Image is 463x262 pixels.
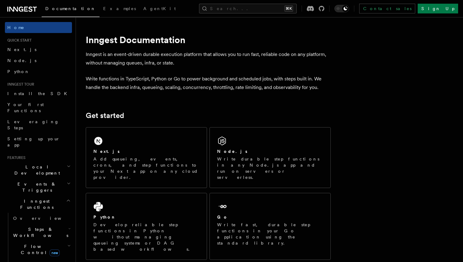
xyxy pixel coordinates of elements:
span: Inngest Functions [5,198,66,210]
span: Local Development [5,164,67,176]
a: Overview [11,213,72,224]
span: Leveraging Steps [7,119,59,130]
span: Features [5,155,25,160]
span: Documentation [45,6,96,11]
a: Documentation [42,2,100,17]
kbd: ⌘K [284,6,293,12]
a: Node.jsWrite durable step functions in any Node.js app and run on servers or serverless. [209,127,331,188]
a: Your first Functions [5,99,72,116]
span: Steps & Workflows [11,226,68,238]
span: new [50,249,60,256]
span: Python [7,69,30,74]
button: Local Development [5,161,72,179]
span: AgentKit [143,6,176,11]
span: Overview [13,216,76,221]
h2: Node.js [217,148,247,154]
span: Your first Functions [7,102,44,113]
span: Setting up your app [7,136,60,147]
h2: Python [93,214,116,220]
span: Flow Control [11,243,67,256]
p: Write fast, durable step functions in your Go application using the standard library. [217,222,323,246]
button: Flow Controlnew [11,241,72,258]
h2: Go [217,214,228,220]
a: Next.jsAdd queueing, events, crons, and step functions to your Next app on any cloud provider. [86,127,207,188]
span: Node.js [7,58,36,63]
a: Sign Up [418,4,458,13]
a: Get started [86,111,124,120]
a: Install the SDK [5,88,72,99]
p: Write durable step functions in any Node.js app and run on servers or serverless. [217,156,323,180]
a: Home [5,22,72,33]
button: Steps & Workflows [11,224,72,241]
p: Write functions in TypeScript, Python or Go to power background and scheduled jobs, with steps bu... [86,75,331,92]
p: Add queueing, events, crons, and step functions to your Next app on any cloud provider. [93,156,199,180]
a: AgentKit [140,2,179,17]
span: Inngest tour [5,82,34,87]
button: Events & Triggers [5,179,72,196]
span: Examples [103,6,136,11]
p: Inngest is an event-driven durable execution platform that allows you to run fast, reliable code ... [86,50,331,67]
a: Contact sales [359,4,415,13]
span: Home [7,24,24,31]
h1: Inngest Documentation [86,34,331,45]
button: Inngest Functions [5,196,72,213]
p: Develop reliable step functions in Python without managing queueing systems or DAG based workflows. [93,222,199,252]
span: Events & Triggers [5,181,67,193]
a: Examples [100,2,140,17]
a: Python [5,66,72,77]
span: Next.js [7,47,36,52]
a: GoWrite fast, durable step functions in your Go application using the standard library. [209,193,331,260]
a: Leveraging Steps [5,116,72,133]
a: Node.js [5,55,72,66]
button: Search...⌘K [199,4,297,13]
button: Toggle dark mode [334,5,349,12]
span: Install the SDK [7,91,71,96]
a: Next.js [5,44,72,55]
h2: Next.js [93,148,120,154]
a: Setting up your app [5,133,72,150]
a: PythonDevelop reliable step functions in Python without managing queueing systems or DAG based wo... [86,193,207,260]
span: Quick start [5,38,32,43]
